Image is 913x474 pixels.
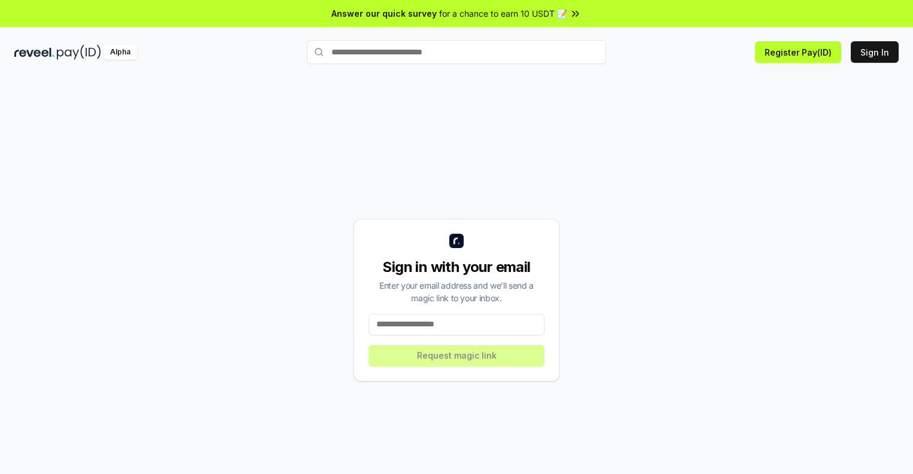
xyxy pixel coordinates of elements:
button: Register Pay(ID) [755,41,841,63]
img: logo_small [449,234,464,248]
div: Enter your email address and we’ll send a magic link to your inbox. [369,279,544,304]
span: Answer our quick survey [331,7,437,20]
img: pay_id [57,45,101,60]
span: for a chance to earn 10 USDT 📝 [439,7,567,20]
div: Alpha [104,45,137,60]
img: reveel_dark [14,45,54,60]
div: Sign in with your email [369,258,544,277]
button: Sign In [851,41,899,63]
